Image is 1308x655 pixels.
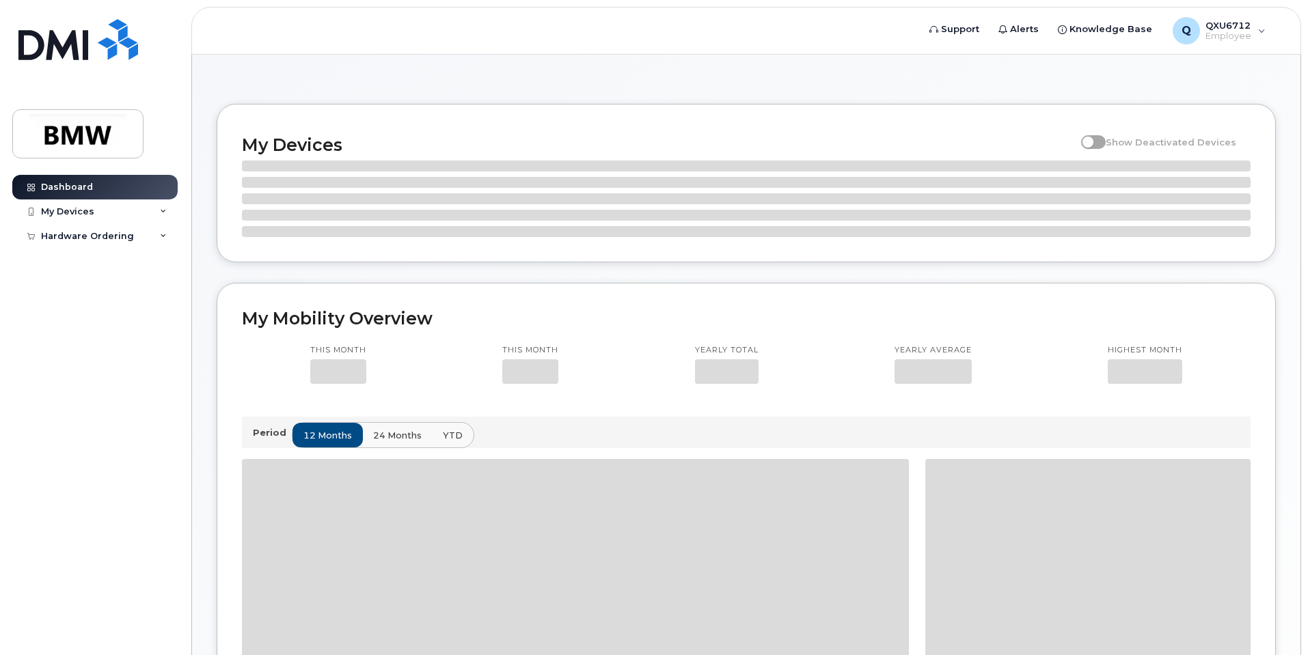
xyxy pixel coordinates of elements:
[443,429,463,442] span: YTD
[242,308,1251,329] h2: My Mobility Overview
[253,426,292,439] p: Period
[310,345,366,356] p: This month
[502,345,558,356] p: This month
[1106,137,1236,148] span: Show Deactivated Devices
[373,429,422,442] span: 24 months
[895,345,972,356] p: Yearly average
[695,345,759,356] p: Yearly total
[1081,129,1092,140] input: Show Deactivated Devices
[242,135,1074,155] h2: My Devices
[1108,345,1182,356] p: Highest month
